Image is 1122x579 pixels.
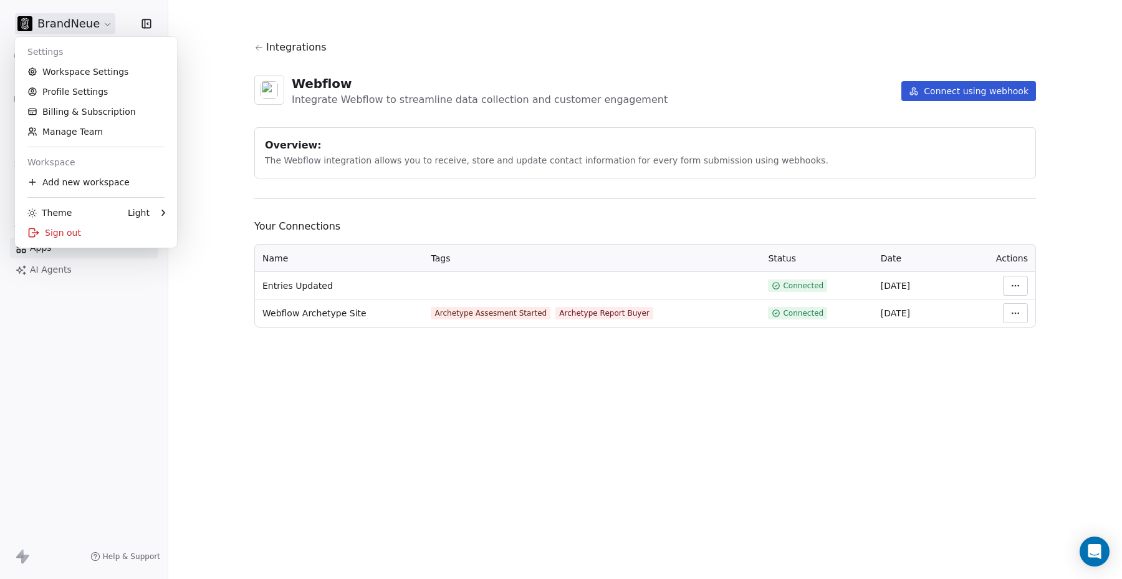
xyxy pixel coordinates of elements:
a: Profile Settings [20,82,172,102]
div: Theme [27,207,72,219]
div: Add new workspace [20,172,172,192]
a: Billing & Subscription [20,102,172,122]
a: Workspace Settings [20,62,172,82]
div: Settings [20,42,172,62]
div: Sign out [20,223,172,243]
div: Light [128,207,150,219]
a: Manage Team [20,122,172,142]
div: Workspace [20,152,172,172]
